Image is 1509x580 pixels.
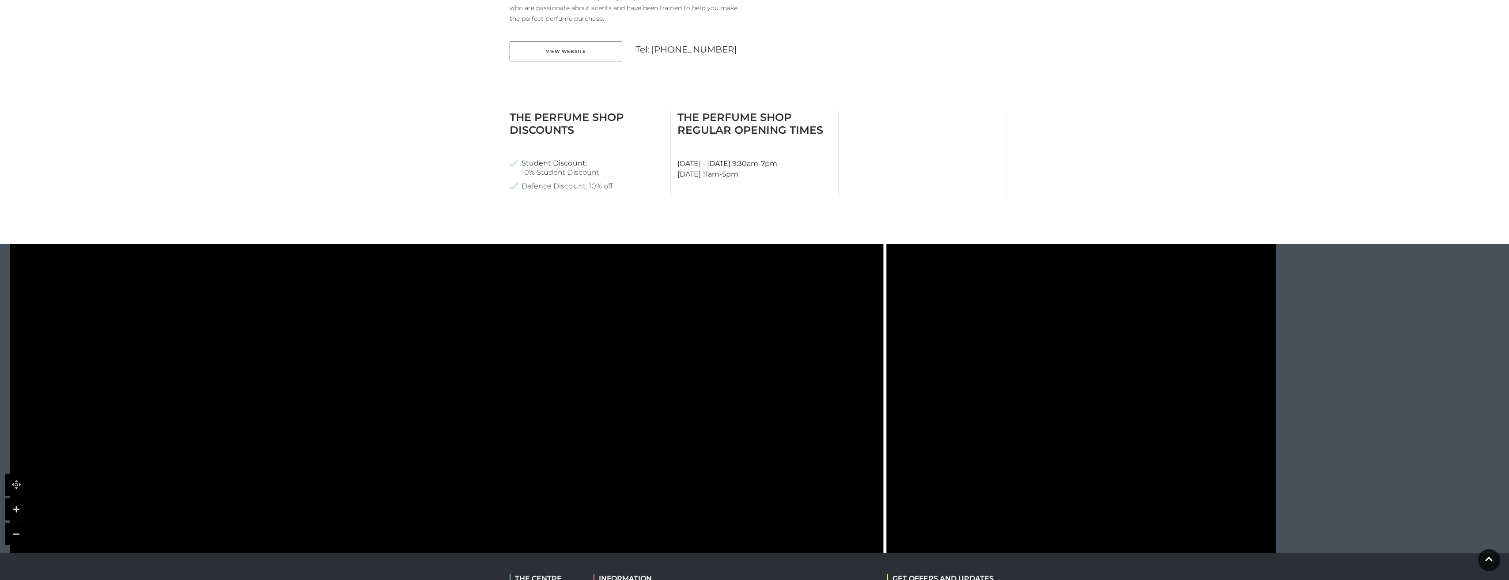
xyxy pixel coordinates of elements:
li: Defence Discount: 10% off [510,181,664,191]
a: Tel: [PHONE_NUMBER] [635,44,737,55]
a: View Website [510,41,622,61]
div: [DATE] - [DATE] 9:30am-7pm [DATE] 11am-5pm [671,111,839,195]
strong: Student Discount: [522,158,587,168]
li: 10% Student Discount [510,158,664,177]
h3: The Perfume Shop Regular Opening Times [677,111,832,136]
h3: The Perfume Shop Discounts [510,111,664,136]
